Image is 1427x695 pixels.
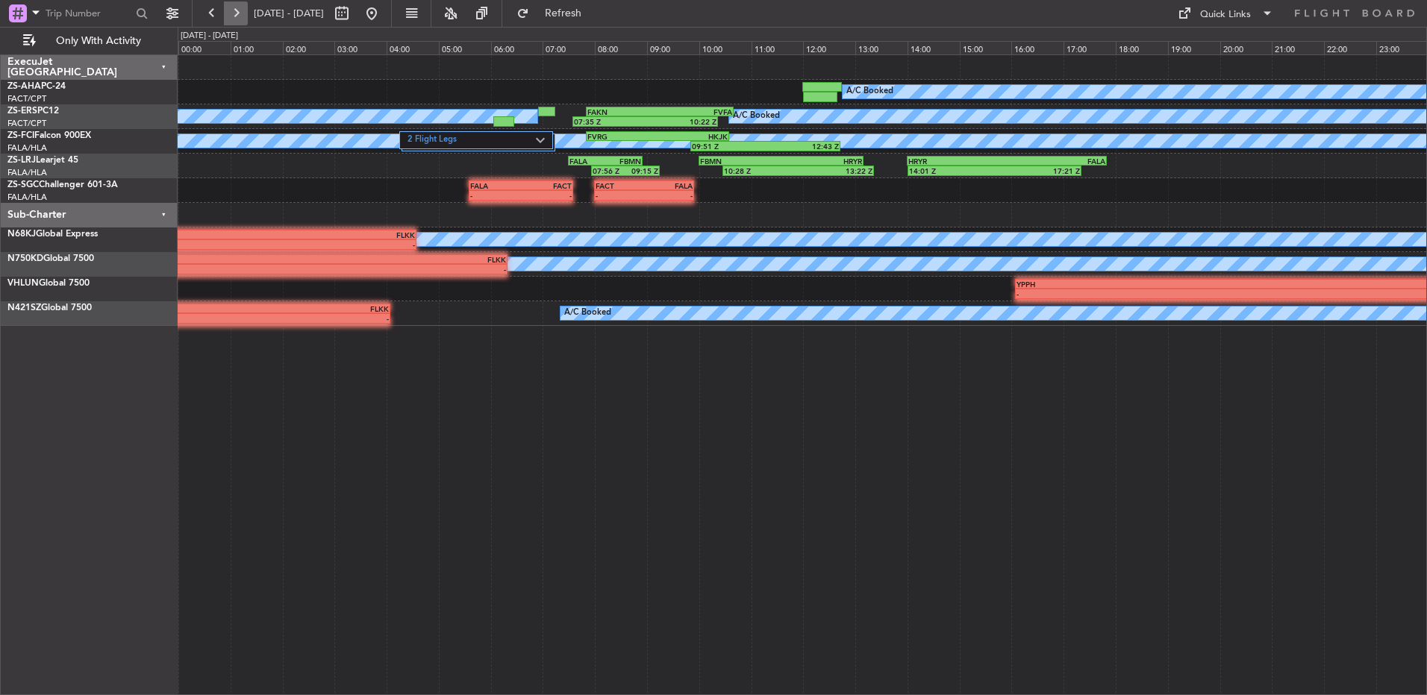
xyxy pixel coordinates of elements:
div: FVFA [660,107,732,116]
a: N421SZGlobal 7500 [7,304,92,312]
div: 17:00 [1064,41,1116,54]
div: 09:00 [647,41,699,54]
div: 04:00 [387,41,439,54]
span: ZS-FCI [7,131,34,140]
a: ZS-FCIFalcon 900EX [7,131,91,140]
button: Only With Activity [16,29,162,53]
a: N68KJGlobal Express [7,230,98,239]
div: 14:00 [908,41,960,54]
div: 05:00 [439,41,491,54]
div: - [1017,289,1345,298]
span: ZS-LRJ [7,156,36,165]
div: YPPH [1017,280,1345,289]
div: 02:00 [283,41,335,54]
div: FLKK [193,230,416,239]
div: 14:01 Z [909,166,995,175]
a: FALA/HLA [7,142,47,154]
div: - [193,240,416,249]
a: FALA/HLA [7,167,47,178]
div: FBMN [700,157,781,166]
button: Quick Links [1170,1,1281,25]
a: ZS-LRJLearjet 45 [7,156,78,165]
label: 2 Flight Legs [408,134,537,147]
div: FALA [470,181,521,190]
div: 21:00 [1272,41,1324,54]
div: - [596,191,644,200]
div: A/C Booked [846,81,893,103]
div: 00:00 [178,41,231,54]
span: ZS-ERS [7,107,37,116]
span: ZS-AHA [7,82,41,91]
div: FACT [521,181,572,190]
div: 13:22 Z [799,166,872,175]
div: HRYR [908,157,1007,166]
div: 12:43 Z [766,142,839,151]
a: ZS-AHAPC-24 [7,82,66,91]
div: - [239,265,507,274]
div: 17:21 Z [995,166,1081,175]
a: ZS-ERSPC12 [7,107,59,116]
div: 15:00 [960,41,1012,54]
img: arrow-gray.svg [536,137,545,143]
input: Trip Number [46,2,131,25]
div: - [189,314,390,323]
div: 07:00 [543,41,595,54]
div: 10:00 [699,41,752,54]
div: FVRG [587,132,658,141]
div: [DATE] - [DATE] [181,30,238,43]
div: 11:00 [752,41,804,54]
span: Refresh [532,8,595,19]
div: 08:00 [595,41,647,54]
div: FACT [596,181,644,190]
div: A/C Booked [733,105,780,128]
div: 19:00 [1168,41,1220,54]
div: FAKN [587,107,660,116]
div: - [521,191,572,200]
div: 20:00 [1220,41,1273,54]
a: VHLUNGlobal 7500 [7,279,90,288]
span: ZS-SGC [7,180,39,189]
div: 18:00 [1116,41,1168,54]
a: ZS-SGCChallenger 601-3A [7,180,118,189]
a: FACT/CPT [7,118,46,129]
div: FLKK [189,304,390,313]
div: 22:00 [1324,41,1376,54]
span: N68KJ [7,230,36,239]
div: 09:51 Z [692,142,765,151]
span: N750KD [7,254,43,263]
div: FALA [1007,157,1105,166]
div: 10:22 Z [645,117,716,126]
a: FALA/HLA [7,192,47,203]
a: FACT/CPT [7,93,46,104]
div: FALA [569,157,605,166]
div: 10:28 Z [724,166,798,175]
div: HRYR [781,157,862,166]
span: [DATE] - [DATE] [254,7,324,20]
span: Only With Activity [39,36,157,46]
div: Quick Links [1200,7,1251,22]
div: 03:00 [334,41,387,54]
div: 07:56 Z [593,166,625,175]
div: FBMN [605,157,641,166]
div: 16:00 [1011,41,1064,54]
div: A/C Booked [564,302,611,324]
div: 12:00 [803,41,855,54]
div: - [644,191,693,200]
div: FLKK [239,255,507,264]
div: 01:00 [231,41,283,54]
div: 09:15 Z [625,166,658,175]
span: VHLUN [7,279,39,288]
button: Refresh [510,1,599,25]
div: 07:35 Z [574,117,645,126]
div: - [470,191,521,200]
div: 13:00 [855,41,908,54]
span: N421SZ [7,304,41,312]
div: FALA [644,181,693,190]
div: HKJK [658,132,728,141]
a: N750KDGlobal 7500 [7,254,94,263]
div: 06:00 [491,41,543,54]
